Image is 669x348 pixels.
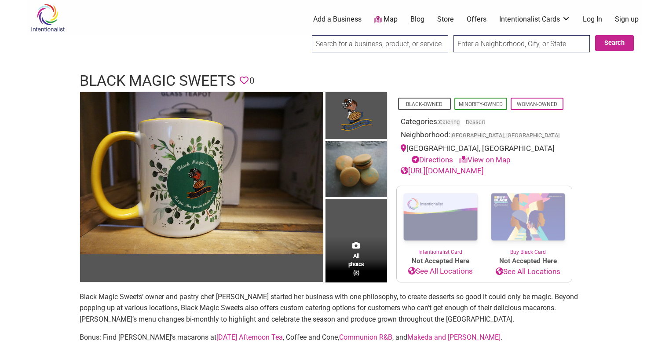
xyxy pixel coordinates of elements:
[339,333,392,341] a: Communion R&B
[397,186,484,248] img: Intentionalist Card
[80,332,590,343] p: Bonus: Find [PERSON_NAME]’s macarons at , Coffee and Cone, , and .
[412,155,453,164] a: Directions
[499,15,570,24] a: Intentionalist Cards
[484,256,572,266] span: Not Accepted Here
[484,266,572,278] a: See All Locations
[437,15,454,24] a: Store
[374,15,398,25] a: Map
[407,333,501,341] a: Makeda and [PERSON_NAME]
[450,133,559,139] span: [GEOGRAPHIC_DATA], [GEOGRAPHIC_DATA]
[583,15,602,24] a: Log In
[401,143,568,165] div: [GEOGRAPHIC_DATA], [GEOGRAPHIC_DATA]
[249,74,254,88] span: 0
[615,15,639,24] a: Sign up
[466,119,485,125] a: Dessert
[27,4,69,32] img: Intentionalist
[401,129,568,143] div: Neighborhood:
[453,35,590,52] input: Enter a Neighborhood, City, or State
[80,291,590,325] p: Black Magic Sweets’ owner and pastry chef [PERSON_NAME] started her business with one philosophy,...
[595,35,634,51] button: Search
[484,186,572,256] a: Buy Black Card
[80,70,235,92] h1: Black Magic Sweets
[312,35,448,52] input: Search for a business, product, or service
[216,333,283,341] a: [DATE] Afternoon Tea
[397,186,484,256] a: Intentionalist Card
[484,186,572,249] img: Buy Black Card
[406,101,442,107] a: Black-Owned
[459,155,511,164] a: View on Map
[459,101,503,107] a: Minority-Owned
[397,266,484,277] a: See All Locations
[401,116,568,130] div: Categories:
[439,119,460,125] a: Catering
[397,256,484,266] span: Not Accepted Here
[517,101,557,107] a: Woman-Owned
[467,15,486,24] a: Offers
[348,252,364,277] span: All photos (3)
[313,15,362,24] a: Add a Business
[401,166,484,175] a: [URL][DOMAIN_NAME]
[410,15,424,24] a: Blog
